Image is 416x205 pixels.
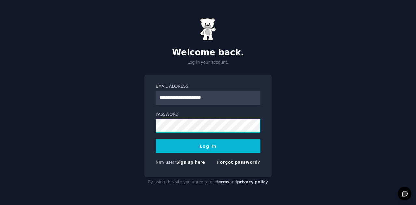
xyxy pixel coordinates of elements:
[176,160,205,165] a: Sign up here
[200,18,216,41] img: Gummy Bear
[144,47,272,58] h2: Welcome back.
[156,160,176,165] span: New user?
[144,60,272,66] p: Log in your account.
[156,112,260,118] label: Password
[216,180,229,184] a: terms
[237,180,268,184] a: privacy policy
[156,139,260,153] button: Log In
[144,177,272,187] div: By using this site you agree to our and
[217,160,260,165] a: Forgot password?
[156,84,260,90] label: Email Address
